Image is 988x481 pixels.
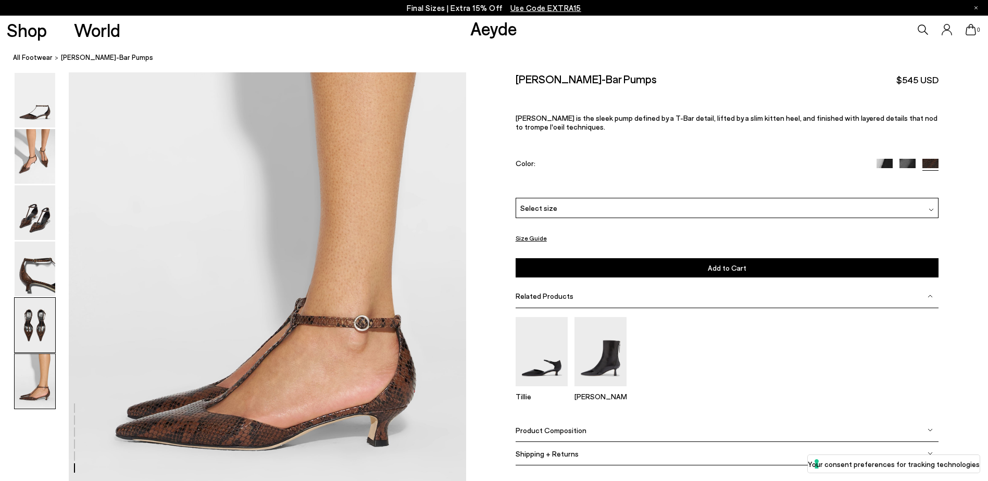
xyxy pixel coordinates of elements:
[470,17,517,39] a: Aeyde
[976,27,981,33] span: 0
[15,354,55,409] img: Liz T-Bar Pumps - Image 6
[516,449,579,458] span: Shipping + Returns
[574,379,627,401] a: Sila Dual-Toned Boots [PERSON_NAME]
[15,73,55,128] img: Liz T-Bar Pumps - Image 1
[61,52,153,63] span: [PERSON_NAME]-Bar Pumps
[74,21,120,39] a: World
[520,202,557,213] span: Select size
[7,21,47,39] a: Shop
[516,113,939,131] p: [PERSON_NAME] is the sleek pump defined by a T-Bar detail, lifted by a slim kitten heel, and fini...
[516,72,657,85] h2: [PERSON_NAME]-Bar Pumps
[708,263,746,272] span: Add to Cart
[15,242,55,296] img: Liz T-Bar Pumps - Image 4
[574,317,627,386] img: Sila Dual-Toned Boots
[516,317,568,386] img: Tillie Ankle Strap Pumps
[15,185,55,240] img: Liz T-Bar Pumps - Image 3
[407,2,581,15] p: Final Sizes | Extra 15% Off
[516,232,547,245] button: Size Guide
[574,392,627,401] p: [PERSON_NAME]
[808,459,980,470] label: Your consent preferences for tracking technologies
[516,426,586,435] span: Product Composition
[928,427,933,433] img: svg%3E
[516,379,568,401] a: Tillie Ankle Strap Pumps Tillie
[516,258,939,277] button: Add to Cart
[13,52,53,63] a: All Footwear
[966,24,976,35] a: 0
[928,451,933,456] img: svg%3E
[516,392,568,401] p: Tillie
[516,159,863,171] div: Color:
[516,292,573,300] span: Related Products
[928,293,933,298] img: svg%3E
[13,44,988,72] nav: breadcrumb
[929,207,934,212] img: svg%3E
[510,3,581,12] span: Navigate to /collections/ss25-final-sizes
[15,298,55,352] img: Liz T-Bar Pumps - Image 5
[896,73,939,86] span: $545 USD
[15,129,55,184] img: Liz T-Bar Pumps - Image 2
[808,455,980,473] button: Your consent preferences for tracking technologies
